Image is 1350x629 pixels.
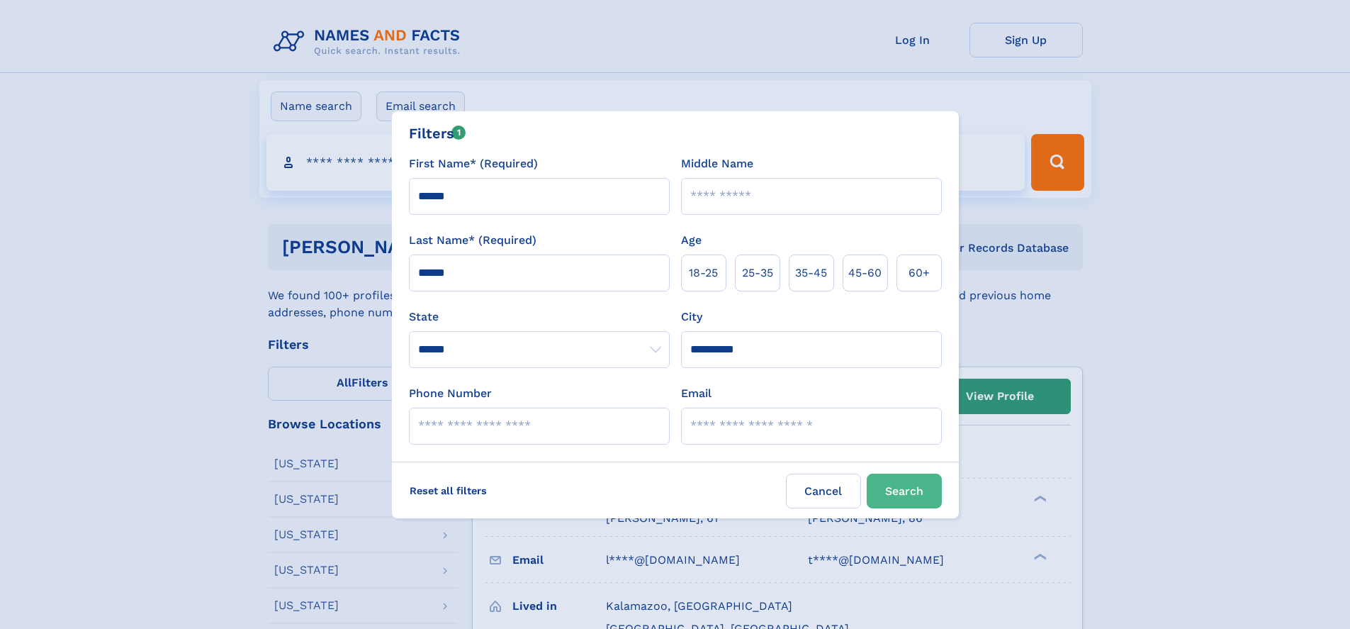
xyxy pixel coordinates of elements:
[848,265,882,282] span: 45‑60
[681,232,702,249] label: Age
[409,308,670,325] label: State
[786,474,861,508] label: Cancel
[409,232,536,249] label: Last Name* (Required)
[409,385,492,402] label: Phone Number
[867,474,942,508] button: Search
[909,265,930,282] span: 60+
[681,155,753,172] label: Middle Name
[400,474,496,508] label: Reset all filters
[742,265,773,282] span: 25‑35
[689,265,718,282] span: 18‑25
[409,123,466,144] div: Filters
[409,155,538,172] label: First Name* (Required)
[681,385,711,402] label: Email
[795,265,827,282] span: 35‑45
[681,308,702,325] label: City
